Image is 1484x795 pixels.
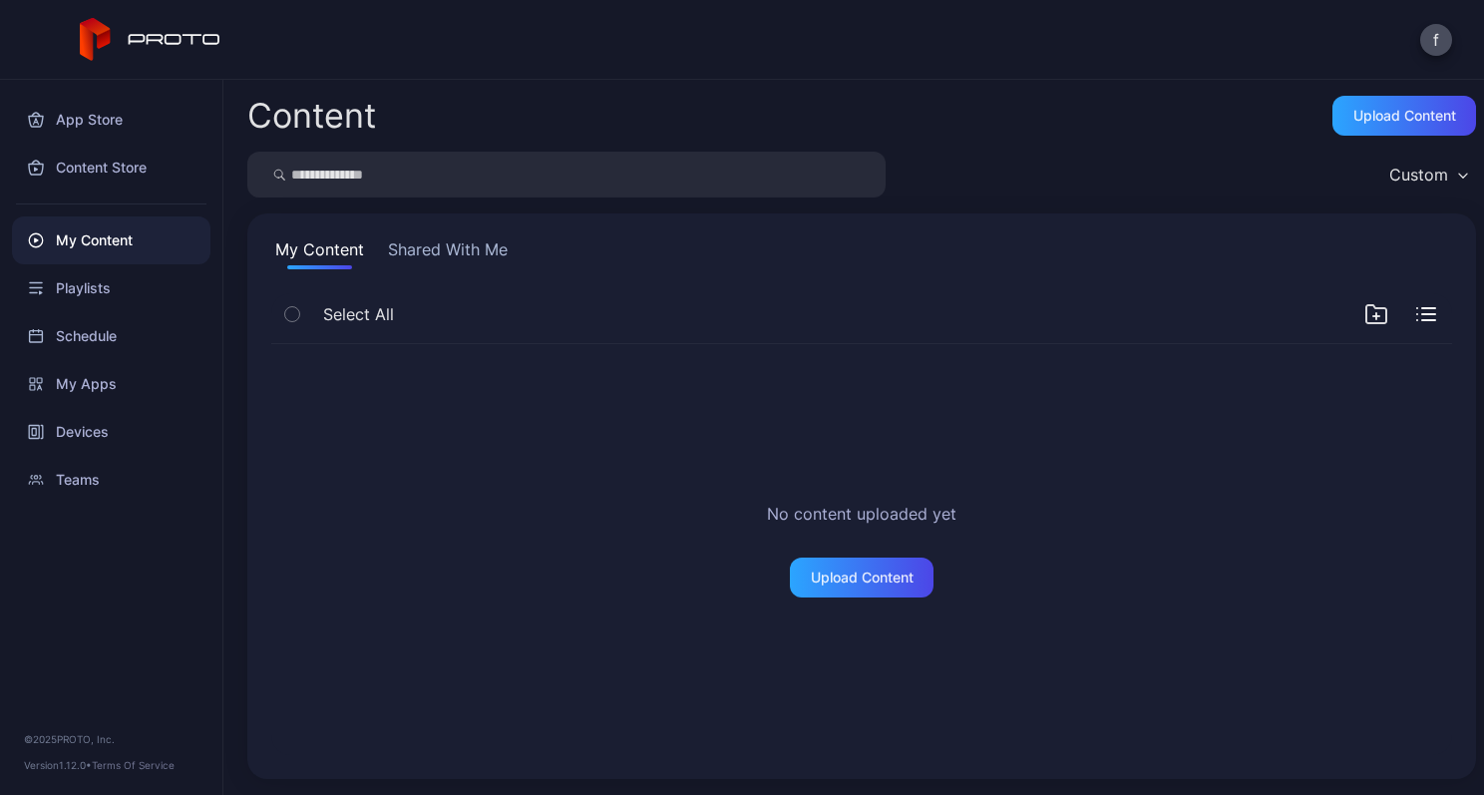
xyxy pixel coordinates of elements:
[12,144,210,192] a: Content Store
[92,759,175,771] a: Terms Of Service
[384,237,512,269] button: Shared With Me
[767,502,956,526] h2: No content uploaded yet
[12,264,210,312] a: Playlists
[323,302,394,326] span: Select All
[24,759,92,771] span: Version 1.12.0 •
[790,558,933,597] button: Upload Content
[1353,108,1456,124] div: Upload Content
[12,408,210,456] a: Devices
[12,312,210,360] a: Schedule
[12,456,210,504] a: Teams
[1389,165,1448,185] div: Custom
[12,216,210,264] a: My Content
[1332,96,1476,136] button: Upload Content
[12,360,210,408] a: My Apps
[24,731,198,747] div: © 2025 PROTO, Inc.
[271,237,368,269] button: My Content
[1420,24,1452,56] button: f
[12,96,210,144] a: App Store
[1379,152,1476,198] button: Custom
[811,570,914,586] div: Upload Content
[247,99,376,133] div: Content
